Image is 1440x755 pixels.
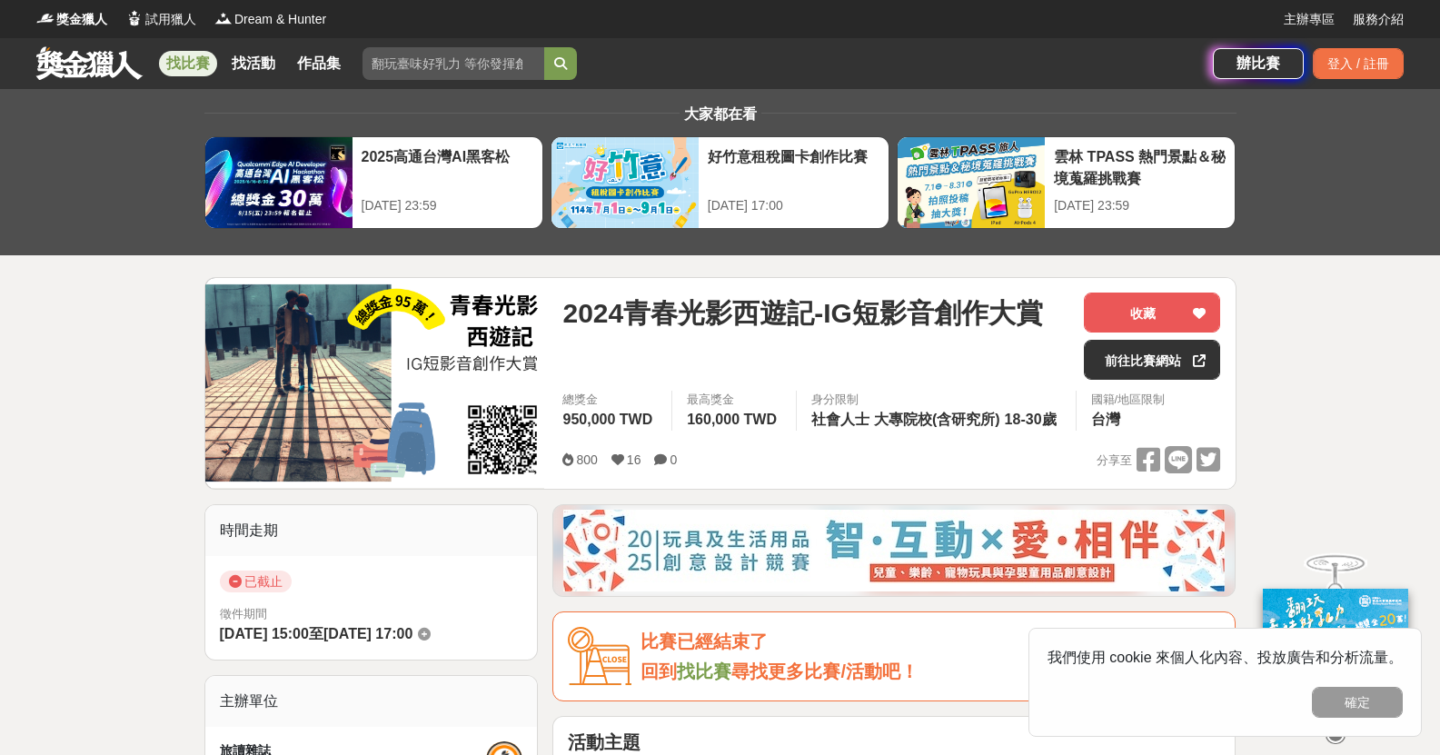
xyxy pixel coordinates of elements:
[125,10,196,29] a: Logo試用獵人
[568,627,631,686] img: Icon
[811,412,869,427] span: 社會人士
[551,136,889,229] a: 好竹意租稅圖卡創作比賽[DATE] 17:00
[1312,687,1403,718] button: 確定
[323,626,412,641] span: [DATE] 17:00
[362,146,533,187] div: 2025高通台灣AI黑客松
[708,146,879,187] div: 好竹意租稅圖卡創作比賽
[562,391,657,409] span: 總獎金
[1091,412,1120,427] span: 台灣
[576,452,597,467] span: 800
[641,661,677,681] span: 回到
[36,9,55,27] img: Logo
[1048,650,1403,665] span: 我們使用 cookie 來個人化內容、投放廣告和分析流量。
[627,452,641,467] span: 16
[897,136,1236,229] a: 雲林 TPASS 熱門景點＆秘境蒐羅挑戰賽[DATE] 23:59
[220,626,309,641] span: [DATE] 15:00
[36,10,107,29] a: Logo獎金獵人
[204,136,543,229] a: 2025高通台灣AI黑客松[DATE] 23:59
[159,51,217,76] a: 找比賽
[309,626,323,641] span: 至
[56,10,107,29] span: 獎金獵人
[563,510,1225,591] img: d4b53da7-80d9-4dd2-ac75-b85943ec9b32.jpg
[362,47,544,80] input: 翻玩臺味好乳力 等你發揮創意！
[811,391,1061,409] div: 身分限制
[670,452,677,467] span: 0
[562,412,652,427] span: 950,000 TWD
[680,106,761,122] span: 大家都在看
[1284,10,1335,29] a: 主辦專區
[145,10,196,29] span: 試用獵人
[874,412,1000,427] span: 大專院校(含研究所)
[205,505,538,556] div: 時間走期
[1005,412,1057,427] span: 18-30歲
[214,9,233,27] img: Logo
[234,10,326,29] span: Dream & Hunter
[220,607,267,621] span: 徵件期間
[1353,10,1404,29] a: 服務介紹
[1054,146,1226,187] div: 雲林 TPASS 熱門景點＆秘境蒐羅挑戰賽
[687,391,781,409] span: 最高獎金
[205,676,538,727] div: 主辦單位
[641,627,1220,657] div: 比賽已經結束了
[1213,48,1304,79] a: 辦比賽
[214,10,326,29] a: LogoDream & Hunter
[125,9,144,27] img: Logo
[1313,48,1404,79] div: 登入 / 註冊
[220,571,292,592] span: 已截止
[1084,293,1220,333] button: 收藏
[290,51,348,76] a: 作品集
[1091,391,1166,409] div: 國籍/地區限制
[562,293,1042,333] span: 2024青春光影西遊記-IG短影音創作大賞
[568,732,641,752] strong: 活動主題
[205,278,545,488] img: Cover Image
[677,661,731,681] a: 找比賽
[1097,447,1132,474] span: 分享至
[731,661,919,681] span: 尋找更多比賽/活動吧！
[362,196,533,215] div: [DATE] 23:59
[224,51,283,76] a: 找活動
[708,196,879,215] div: [DATE] 17:00
[1263,589,1408,710] img: c171a689-fb2c-43c6-a33c-e56b1f4b2190.jpg
[1054,196,1226,215] div: [DATE] 23:59
[1084,340,1220,380] a: 前往比賽網站
[687,412,777,427] span: 160,000 TWD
